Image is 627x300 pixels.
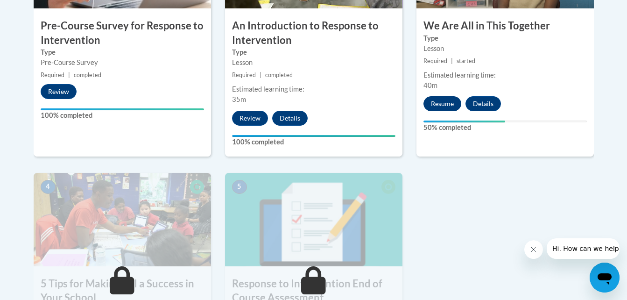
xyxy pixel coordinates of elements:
[423,70,587,80] div: Estimated learning time:
[232,47,395,57] label: Type
[423,57,447,64] span: Required
[423,96,461,111] button: Resume
[423,122,587,133] label: 50% completed
[41,110,204,121] label: 100% completed
[34,19,211,48] h3: Pre-Course Survey for Response to Intervention
[232,137,395,147] label: 100% completed
[457,57,475,64] span: started
[6,7,76,14] span: Hi. How can we help?
[416,19,594,33] h3: We Are All in This Together
[465,96,501,111] button: Details
[232,57,395,68] div: Lesson
[451,57,453,64] span: |
[260,71,261,79] span: |
[547,238,620,259] iframe: Message from company
[272,111,308,126] button: Details
[232,84,395,94] div: Estimated learning time:
[68,71,70,79] span: |
[34,173,211,266] img: Course Image
[232,135,395,137] div: Your progress
[41,47,204,57] label: Type
[423,43,587,54] div: Lesson
[225,173,402,266] img: Course Image
[265,71,293,79] span: completed
[423,81,437,89] span: 40m
[74,71,101,79] span: completed
[232,71,256,79] span: Required
[41,57,204,68] div: Pre-Course Survey
[232,111,268,126] button: Review
[41,108,204,110] div: Your progress
[524,240,543,259] iframe: Close message
[225,19,402,48] h3: An Introduction to Response to Intervention
[423,121,505,122] div: Your progress
[41,71,64,79] span: Required
[590,263,620,293] iframe: Button to launch messaging window
[41,84,77,99] button: Review
[423,33,587,43] label: Type
[232,180,247,194] span: 5
[232,95,246,103] span: 35m
[41,180,56,194] span: 4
